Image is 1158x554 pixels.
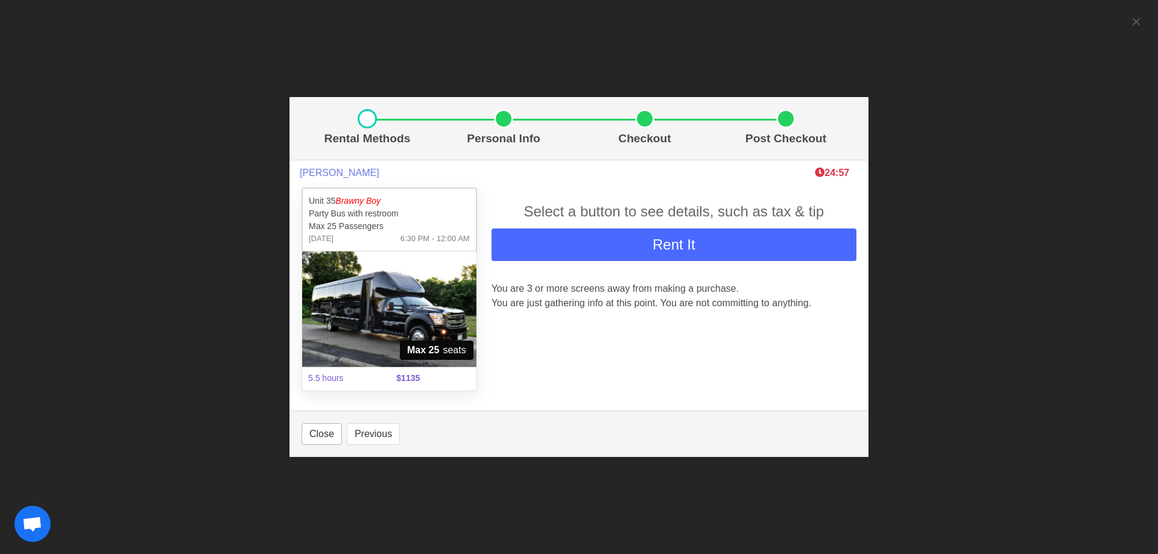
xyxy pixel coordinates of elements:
[301,365,389,392] span: 5.5 hours
[815,168,849,178] span: The clock is ticking ⁠— this timer shows how long we'll hold this limo during checkout. If time r...
[492,282,856,296] p: You are 3 or more screens away from making a purchase.
[400,341,473,360] span: seats
[300,167,379,178] span: [PERSON_NAME]
[492,296,856,310] p: You are just gathering info at this point. You are not committing to anything.
[492,201,856,222] div: Select a button to see details, such as tax & tip
[407,343,439,357] strong: Max 25
[400,233,470,245] span: 6:30 PM - 12:00 AM
[720,130,852,148] p: Post Checkout
[309,220,470,233] p: Max 25 Passengers
[335,196,381,206] em: Brawny Boy
[438,130,569,148] p: Personal Info
[492,228,856,261] button: Rent It
[309,233,334,245] span: [DATE]
[579,130,710,148] p: Checkout
[14,506,51,542] div: Open chat
[306,130,428,148] p: Rental Methods
[653,236,695,253] span: Rent It
[302,423,342,445] button: Close
[815,168,849,178] b: 24:57
[347,423,400,445] button: Previous
[309,195,470,207] p: Unit 35
[309,207,470,220] p: Party Bus with restroom
[302,251,476,367] img: 35%2001.jpg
